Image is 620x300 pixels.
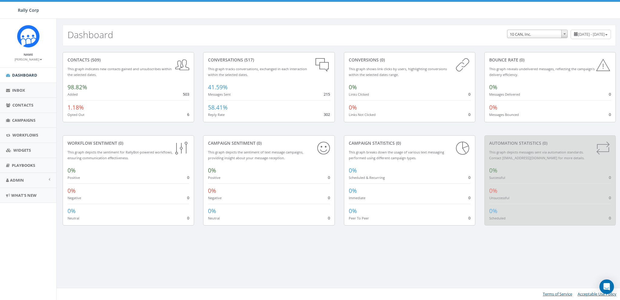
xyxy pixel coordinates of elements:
span: Workflows [12,132,38,138]
small: Messages Sent [208,92,231,97]
span: (0) [518,57,524,63]
span: 0 [468,112,470,117]
small: Scheduled [489,216,506,220]
span: 0% [349,207,357,215]
small: Name [24,52,33,57]
span: (517) [243,57,254,63]
span: 0 [468,215,470,221]
small: [PERSON_NAME] [15,57,42,61]
span: 0 [187,195,189,200]
span: (0) [256,140,262,146]
span: Contacts [12,102,33,108]
span: 0 [609,195,611,200]
small: Peer To Peer [349,216,369,220]
small: Messages Delivered [489,92,520,97]
small: This graph tracks conversations, exchanged in each interaction within the selected dates. [208,67,307,77]
small: This graph shows link clicks by users, highlighting conversions within the selected dates range. [349,67,447,77]
small: This graph breaks down the usage of various text messaging performed using different campaign types. [349,150,444,160]
a: Terms of Service [543,291,572,297]
small: Added [68,92,78,97]
div: Workflow Sentiment [68,140,189,146]
small: Opted Out [68,112,84,117]
span: 0% [68,207,76,215]
span: 0% [349,166,357,174]
span: 0 [609,215,611,221]
div: Automation Statistics [489,140,611,146]
span: (0) [395,140,401,146]
span: (0) [117,140,123,146]
small: Positive [208,175,220,180]
small: This graph indicates new contacts gained and unsubscribes within the selected dates. [68,67,172,77]
div: conversations [208,57,330,63]
span: (509) [90,57,101,63]
span: 6 [187,112,189,117]
span: 503 [183,91,189,97]
span: 58.41% [208,104,228,111]
span: 0% [68,187,76,195]
span: Admin [10,177,24,183]
span: 0 [187,175,189,180]
small: Positive [68,175,80,180]
span: 0% [489,187,497,195]
small: This graph depicts the sentiment of text message campaigns, providing insight about your message ... [208,150,303,160]
span: 0 [609,91,611,97]
small: This graph reveals undelivered messages, reflecting the campaign's delivery efficiency. [489,67,595,77]
small: This graph depicts messages sent via automation standards. Contact [EMAIL_ADDRESS][DOMAIN_NAME] f... [489,150,585,160]
small: Immediate [349,196,365,200]
small: Links Not Clicked [349,112,376,117]
span: Rally Corp [18,7,39,13]
img: Icon_1.png [17,25,40,48]
span: Playbooks [12,163,35,168]
span: Inbox [12,87,25,93]
span: 0 [468,175,470,180]
span: Campaigns [12,117,35,123]
span: 98.82% [68,83,87,91]
span: 0% [68,166,76,174]
small: Links Clicked [349,92,369,97]
span: 302 [324,112,330,117]
span: 0% [489,207,497,215]
small: Negative [68,196,81,200]
small: This graph depicts the sentiment for RallyBot-powered workflows, ensuring communication effective... [68,150,173,160]
span: What's New [11,193,37,198]
small: Unsuccessful [489,196,510,200]
span: 0 [328,175,330,180]
span: Widgets [13,147,31,153]
span: 41.59% [208,83,228,91]
span: 0 [187,215,189,221]
small: Reply Rate [208,112,225,117]
span: 0 [328,195,330,200]
div: conversions [349,57,470,63]
small: Scheduled & Recurring [349,175,385,180]
span: 0% [208,166,216,174]
span: [DATE] - [DATE] [578,31,605,37]
small: Successful [489,175,505,180]
small: Neutral [208,216,220,220]
span: 0% [489,166,497,174]
span: 0% [489,104,497,111]
a: Acceptable Use Policy [578,291,616,297]
div: contacts [68,57,189,63]
h2: Dashboard [68,30,113,40]
span: 0% [349,104,357,111]
span: 0 [328,215,330,221]
span: (0) [379,57,385,63]
a: [PERSON_NAME] [15,56,42,62]
span: 0% [489,83,497,91]
div: Bounce Rate [489,57,611,63]
span: 0 [609,112,611,117]
span: 0 [468,195,470,200]
div: Campaign Statistics [349,140,470,146]
div: Campaign Sentiment [208,140,330,146]
span: (0) [541,140,547,146]
span: 0% [349,83,357,91]
span: 10 CAN, Inc. [507,30,567,38]
span: 215 [324,91,330,97]
span: 1.18% [68,104,84,111]
small: Neutral [68,216,79,220]
span: Dashboard [12,72,37,78]
div: Open Intercom Messenger [599,279,614,294]
span: 0% [208,187,216,195]
span: 0% [349,187,357,195]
